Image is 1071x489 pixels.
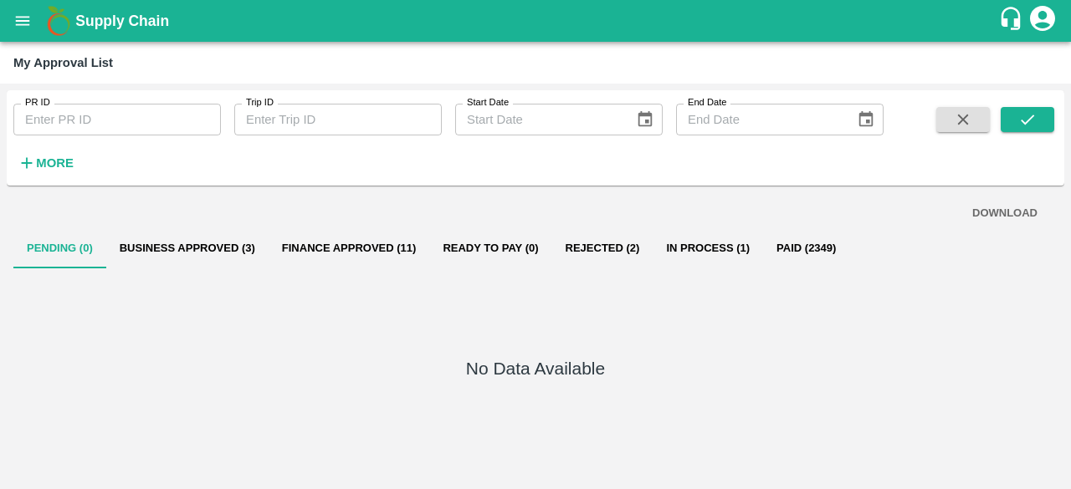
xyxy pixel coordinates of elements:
label: Trip ID [246,96,274,110]
b: Supply Chain [75,13,169,29]
button: Finance Approved (11) [269,228,430,268]
input: Start Date [455,104,623,135]
button: DOWNLOAD [966,199,1044,228]
div: customer-support [998,6,1027,36]
label: Start Date [467,96,509,110]
button: Business Approved (3) [106,228,269,268]
label: PR ID [25,96,50,110]
button: Choose date [629,104,661,135]
button: Rejected (2) [552,228,653,268]
div: My Approval List [13,52,113,74]
strong: More [36,156,74,170]
button: Pending (0) [13,228,106,268]
a: Supply Chain [75,9,998,33]
button: open drawer [3,2,42,40]
input: Enter PR ID [13,104,221,135]
h5: No Data Available [466,357,605,380]
img: logo [42,4,75,38]
button: More [13,149,78,177]
label: End Date [688,96,726,110]
input: End Date [676,104,843,135]
button: In Process (1) [653,228,763,268]
input: Enter Trip ID [234,104,442,135]
button: Choose date [850,104,882,135]
button: Ready To Pay (0) [429,228,551,268]
button: Paid (2349) [763,228,849,268]
div: account of current user [1027,3,1058,38]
